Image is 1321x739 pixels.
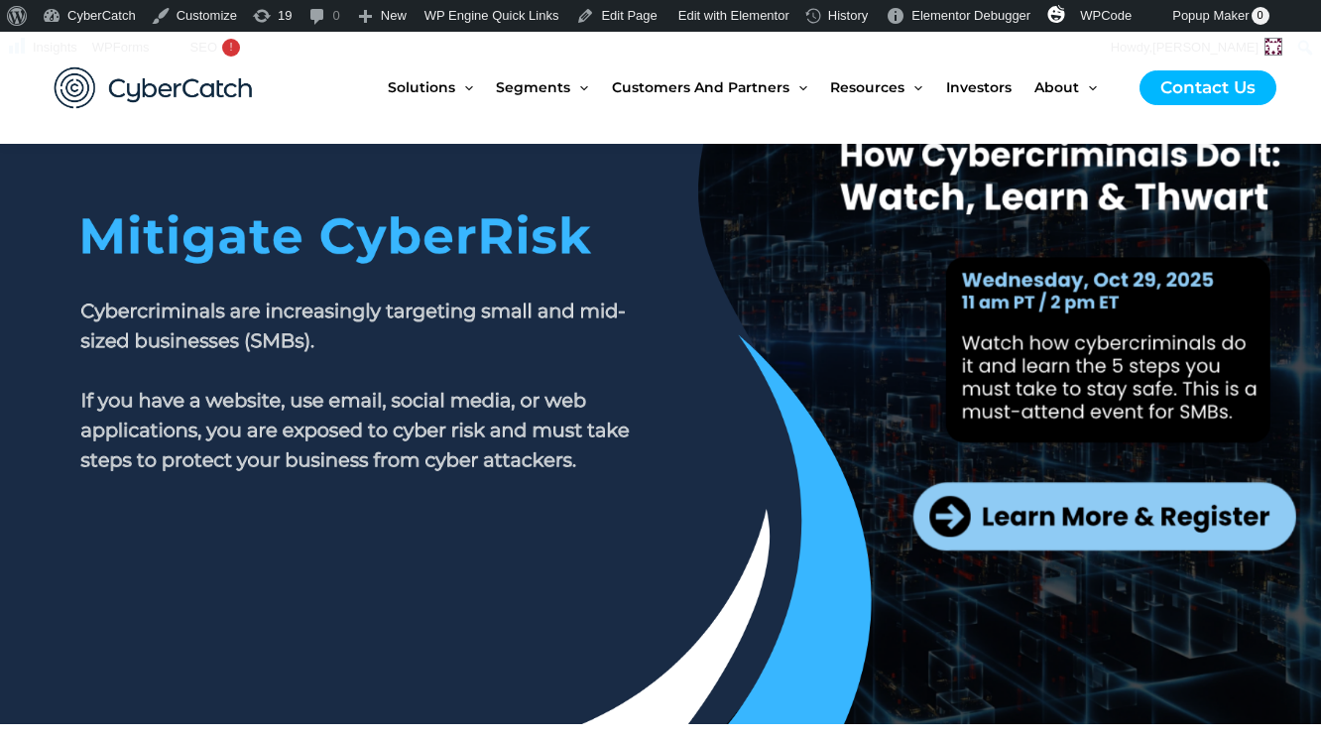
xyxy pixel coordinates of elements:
span: Customers and Partners [612,46,789,129]
a: Contact Us [1140,70,1276,105]
span: About [1034,46,1079,129]
a: WPForms [85,32,158,63]
span: Menu Toggle [570,46,588,129]
a: Investors [946,46,1034,129]
nav: Site Navigation: New Main Menu [388,46,1120,129]
span: Segments [496,46,570,129]
span: Edit with Elementor [678,8,789,23]
span: SEO [190,40,217,55]
img: svg+xml;base64,PHN2ZyB4bWxucz0iaHR0cDovL3d3dy53My5vcmcvMjAwMC9zdmciIHZpZXdCb3g9IjAgMCAzMiAzMiI+PG... [1047,5,1065,23]
span: Solutions [388,46,455,129]
div: ! [222,39,240,57]
span: 0 [1252,7,1269,25]
span: Menu Toggle [1079,46,1097,129]
a: Howdy, [1104,32,1290,63]
img: CyberCatch [35,47,273,129]
span: Investors [946,46,1012,129]
span: Menu Toggle [904,46,922,129]
span: Resources [830,46,904,129]
span: Menu Toggle [789,46,807,129]
span: [PERSON_NAME] [1152,40,1259,55]
span: Menu Toggle [455,46,473,129]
